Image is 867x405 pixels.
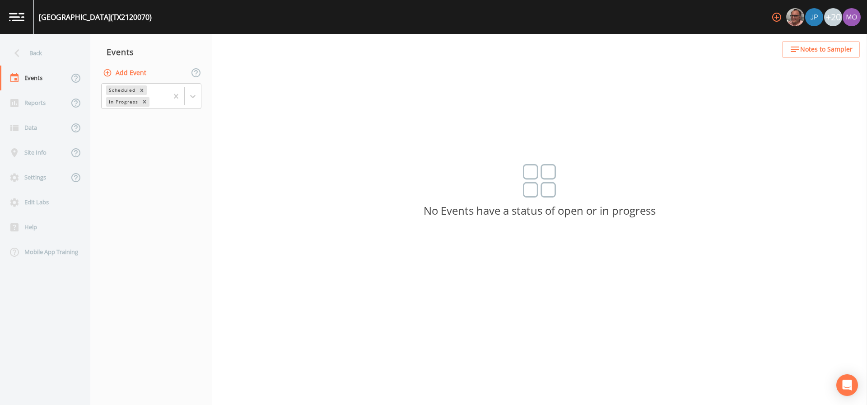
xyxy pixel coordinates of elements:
img: logo [9,13,24,21]
div: Remove In Progress [140,97,149,107]
button: Notes to Sampler [782,41,860,58]
div: Events [90,41,212,63]
div: Scheduled [106,85,137,95]
img: 4e251478aba98ce068fb7eae8f78b90c [843,8,861,26]
div: Joshua gere Paul [805,8,824,26]
div: In Progress [106,97,140,107]
span: Notes to Sampler [800,44,853,55]
div: +20 [824,8,842,26]
div: Mike Franklin [786,8,805,26]
div: Open Intercom Messenger [836,374,858,396]
img: svg%3e [523,164,556,198]
div: Remove Scheduled [137,85,147,95]
img: e2d790fa78825a4bb76dcb6ab311d44c [786,8,804,26]
div: [GEOGRAPHIC_DATA] (TX2120070) [39,12,152,23]
p: No Events have a status of open or in progress [212,207,867,215]
img: 41241ef155101aa6d92a04480b0d0000 [805,8,823,26]
button: Add Event [101,65,150,81]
